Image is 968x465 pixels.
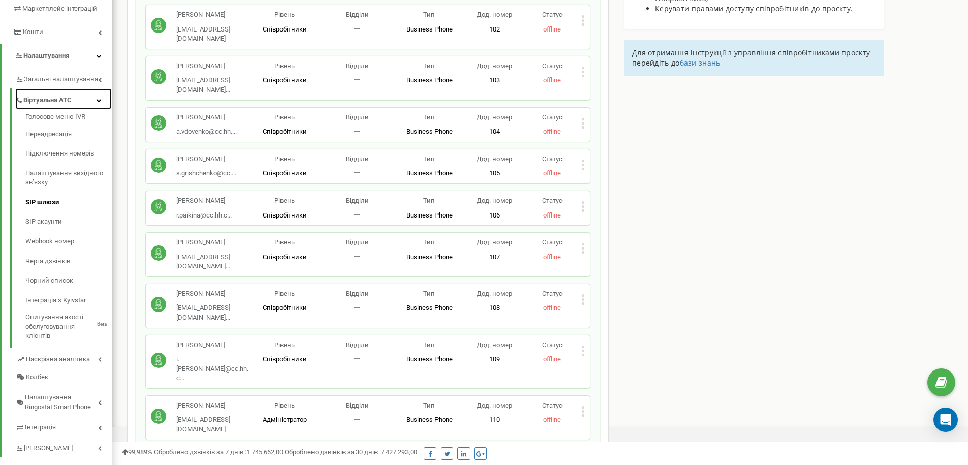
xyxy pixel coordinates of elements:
[465,211,523,221] p: 106
[477,155,512,163] span: Дод. номер
[406,355,453,363] span: Business Phone
[263,253,307,261] span: Співробітники
[176,154,236,164] p: [PERSON_NAME]
[23,28,43,36] span: Кошти
[354,169,360,177] span: 一
[465,415,523,425] p: 110
[263,76,307,84] span: Співробітники
[346,62,369,70] span: Відділи
[25,125,112,144] a: Переадресація
[680,58,721,68] a: бази знань
[423,113,435,121] span: Тип
[423,197,435,204] span: Тип
[346,11,369,18] span: Відділи
[263,25,307,33] span: Співробітники
[274,197,295,204] span: Рівень
[406,128,453,135] span: Business Phone
[543,416,561,423] span: offline
[542,155,563,163] span: Статус
[543,76,561,84] span: offline
[406,416,453,423] span: Business Phone
[406,253,453,261] span: Business Phone
[354,416,360,423] span: 一
[26,373,48,382] span: Колбек
[263,416,307,423] span: Адміністратор
[15,68,112,88] a: Загальні налаштування
[25,271,112,291] a: Чорний список
[406,169,453,177] span: Business Phone
[542,197,563,204] span: Статус
[176,340,248,350] p: [PERSON_NAME]
[354,253,360,261] span: 一
[542,401,563,409] span: Статус
[477,11,512,18] span: Дод. номер
[25,164,112,193] a: Налаштування вихідного зв’язку
[176,238,248,247] p: [PERSON_NAME]
[477,113,512,121] span: Дод. номер
[423,155,435,163] span: Тип
[346,113,369,121] span: Відділи
[176,289,248,299] p: [PERSON_NAME]
[346,155,369,163] span: Відділи
[477,197,512,204] span: Дод. номер
[25,232,112,252] a: Webhook номер
[25,112,112,125] a: Голосове меню IVR
[346,238,369,246] span: Відділи
[25,423,56,432] span: Інтеграція
[15,88,112,109] a: Віртуальна АТС
[423,62,435,70] span: Тип
[15,368,112,386] a: Колбек
[15,416,112,437] a: Інтеграція
[933,408,958,432] div: Open Intercom Messenger
[406,211,453,219] span: Business Phone
[406,76,453,84] span: Business Phone
[542,238,563,246] span: Статус
[263,211,307,219] span: Співробітники
[465,127,523,137] p: 104
[465,169,523,178] p: 105
[465,25,523,35] p: 102
[465,303,523,313] p: 108
[465,355,523,364] p: 109
[15,386,112,416] a: Налаштування Ringostat Smart Phone
[176,253,230,270] span: [EMAIL_ADDRESS][DOMAIN_NAME]...
[406,25,453,33] span: Business Phone
[263,355,307,363] span: Співробітники
[246,448,283,456] u: 1 745 662,00
[274,155,295,163] span: Рівень
[354,355,360,363] span: 一
[176,211,232,219] span: r.paikina@cc.hh.c...
[274,290,295,297] span: Рівень
[25,310,112,341] a: Опитування якості обслуговування клієнтівBeta
[274,401,295,409] span: Рівень
[477,401,512,409] span: Дод. номер
[25,193,112,212] a: SIP шлюзи
[154,448,283,456] span: Оброблено дзвінків за 7 днів :
[346,401,369,409] span: Відділи
[176,25,248,44] p: [EMAIL_ADDRESS][DOMAIN_NAME]
[274,113,295,121] span: Рівень
[176,196,232,206] p: [PERSON_NAME]
[465,76,523,85] p: 103
[381,448,417,456] u: 7 427 293,00
[25,212,112,232] a: SIP акаунти
[542,11,563,18] span: Статус
[25,393,98,412] span: Налаштування Ringostat Smart Phone
[543,128,561,135] span: offline
[346,341,369,349] span: Відділи
[543,355,561,363] span: offline
[176,76,230,94] span: [EMAIL_ADDRESS][DOMAIN_NAME]...
[176,10,248,20] p: [PERSON_NAME]
[285,448,417,456] span: Оброблено дзвінків за 30 днів :
[423,290,435,297] span: Тип
[543,253,561,261] span: offline
[542,290,563,297] span: Статус
[346,197,369,204] span: Відділи
[176,304,230,321] span: [EMAIL_ADDRESS][DOMAIN_NAME]...
[542,341,563,349] span: Статус
[25,291,112,311] a: Інтеграція з Kyivstar
[23,52,69,59] span: Налаштування
[274,341,295,349] span: Рівень
[274,62,295,70] span: Рівень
